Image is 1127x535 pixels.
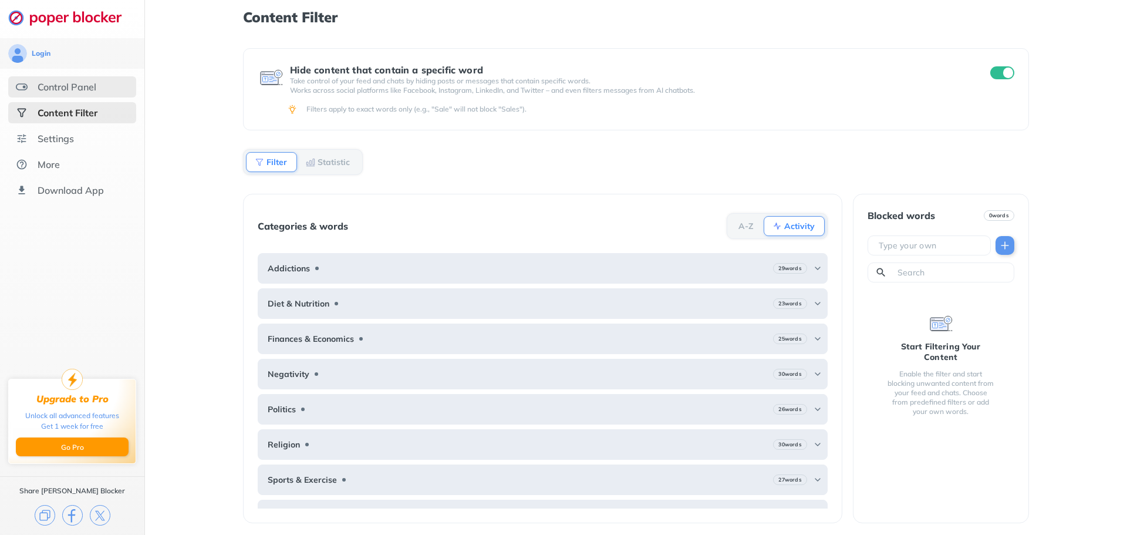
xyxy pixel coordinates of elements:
b: Addictions [268,264,310,273]
img: facebook.svg [62,505,83,526]
div: Hide content that contain a specific word [290,65,969,75]
b: 29 words [778,264,801,272]
div: Download App [38,184,104,196]
div: Control Panel [38,81,96,93]
div: Share [PERSON_NAME] Blocker [19,486,125,496]
input: Search [896,267,1009,278]
b: Statistic [318,159,350,166]
button: Go Pro [16,438,129,456]
div: Categories & words [258,221,348,231]
img: Activity [772,221,782,231]
img: copy.svg [35,505,55,526]
div: More [38,159,60,170]
div: Content Filter [38,107,97,119]
b: Activity [784,223,815,230]
div: Blocked words [868,210,935,221]
div: Unlock all advanced features [25,410,119,421]
b: Religion [268,440,300,449]
b: 30 words [778,440,801,449]
div: Upgrade to Pro [36,393,109,405]
img: about.svg [16,159,28,170]
img: upgrade-to-pro.svg [62,369,83,390]
b: 27 words [778,476,801,484]
b: Politics [268,405,296,414]
img: settings.svg [16,133,28,144]
div: Filters apply to exact words only (e.g., "Sale" will not block "Sales"). [306,105,1012,114]
b: Finances & Economics [268,334,354,344]
img: x.svg [90,505,110,526]
b: 23 words [778,300,801,308]
b: 25 words [778,335,801,343]
div: Login [32,49,50,58]
b: Negativity [268,369,309,379]
p: Take control of your feed and chats by hiding posts or messages that contain specific words. [290,76,969,86]
img: features.svg [16,81,28,93]
b: Sports & Exercise [268,475,337,484]
b: 26 words [778,405,801,413]
img: social-selected.svg [16,107,28,119]
img: Statistic [306,157,315,167]
b: Filter [266,159,287,166]
b: 30 words [778,370,801,378]
p: Works across social platforms like Facebook, Instagram, LinkedIn, and Twitter – and even filters ... [290,86,969,95]
div: Get 1 week for free [41,421,103,432]
b: A-Z [738,223,754,230]
img: avatar.svg [8,44,27,63]
b: Diet & Nutrition [268,299,329,308]
b: 0 words [989,211,1009,220]
input: Type your own [878,240,986,251]
div: Start Filtering Your Content [886,341,996,362]
img: download-app.svg [16,184,28,196]
img: Filter [255,157,264,167]
h1: Content Filter [243,9,1028,25]
div: Enable the filter and start blocking unwanted content from your feed and chats. Choose from prede... [886,369,996,416]
img: logo-webpage.svg [8,9,134,26]
div: Settings [38,133,74,144]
